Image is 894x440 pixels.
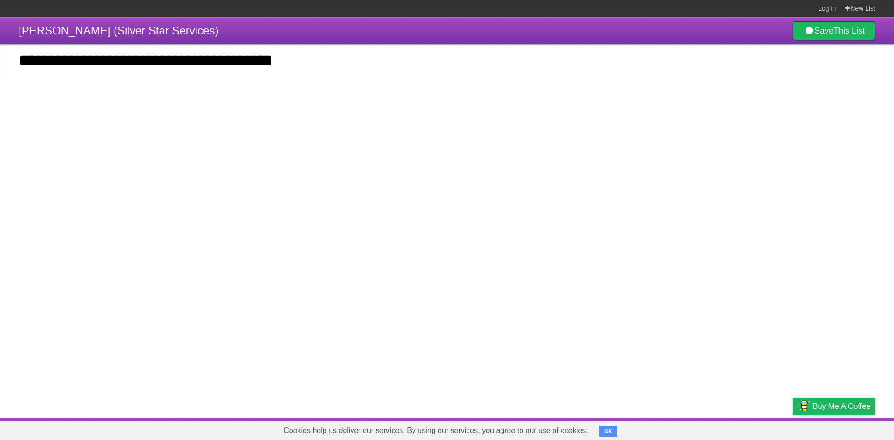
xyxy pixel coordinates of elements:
[669,420,689,438] a: About
[700,420,738,438] a: Developers
[19,24,218,37] span: [PERSON_NAME] (Silver Star Services)
[833,26,865,35] b: This List
[798,398,810,414] img: Buy me a coffee
[749,420,770,438] a: Terms
[793,398,875,415] a: Buy me a coffee
[813,398,871,414] span: Buy me a coffee
[274,421,597,440] span: Cookies help us deliver our services. By using our services, you agree to our use of cookies.
[781,420,805,438] a: Privacy
[793,21,875,40] a: SaveThis List
[599,426,617,437] button: OK
[817,420,875,438] a: Suggest a feature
